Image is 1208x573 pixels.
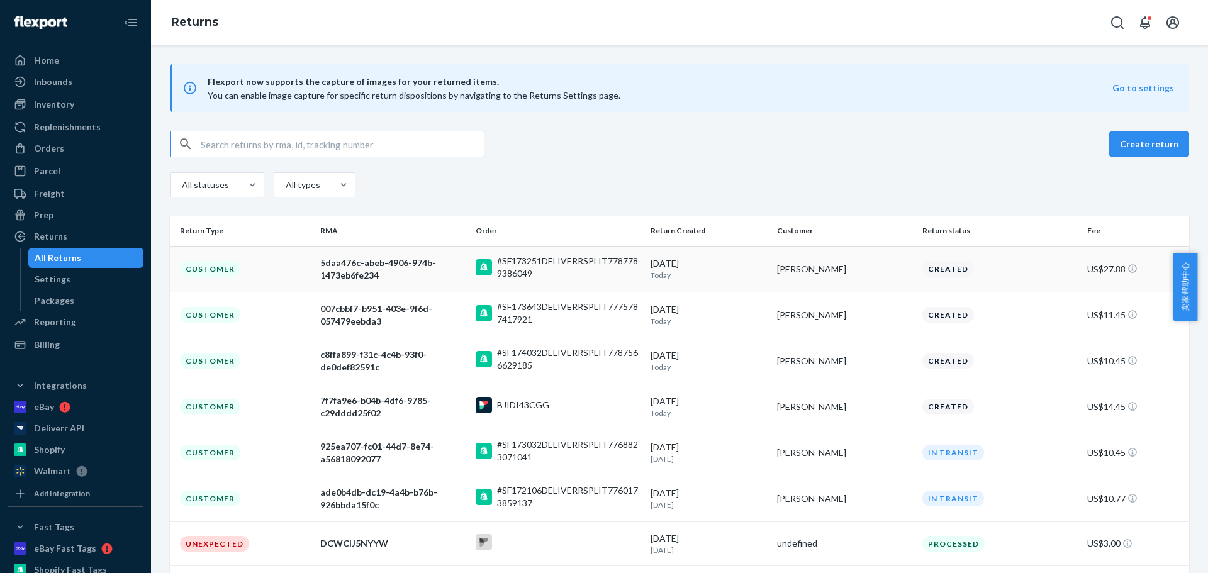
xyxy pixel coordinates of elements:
[320,348,466,374] div: c8ffa899-f31c-4c4b-93f0-de0def82591c
[922,491,984,506] div: In Transit
[34,443,65,456] div: Shopify
[34,338,60,351] div: Billing
[922,536,985,552] div: Processed
[651,545,767,555] p: [DATE]
[34,121,101,133] div: Replenishments
[8,138,143,159] a: Orders
[1173,253,1197,321] span: 卖家帮助中心
[646,216,772,246] th: Return Created
[777,537,912,550] div: undefined
[922,353,974,369] div: Created
[201,131,484,157] input: Search returns by rma, id, tracking number
[1082,384,1189,430] td: US$14.45
[651,408,767,418] p: Today
[34,98,74,111] div: Inventory
[651,487,767,510] div: [DATE]
[8,461,143,481] a: Walmart
[180,491,240,506] div: Customer
[34,54,59,67] div: Home
[772,216,917,246] th: Customer
[8,184,143,204] a: Freight
[35,294,74,307] div: Packages
[777,309,912,321] div: [PERSON_NAME]
[922,399,974,414] div: Created
[8,50,143,70] a: Home
[320,486,466,511] div: ade0b4db-dc19-4a4b-b76b-926bbda15f0c
[8,486,143,501] a: Add Integration
[497,347,640,372] div: #SF174032DELIVERRSPLIT7787566629185
[34,465,71,477] div: Walmart
[28,248,144,268] a: All Returns
[777,355,912,367] div: [PERSON_NAME]
[651,362,767,372] p: Today
[917,216,1082,246] th: Return status
[34,187,65,200] div: Freight
[1112,82,1174,94] button: Go to settings
[651,441,767,464] div: [DATE]
[8,205,143,225] a: Prep
[180,445,240,460] div: Customer
[180,261,240,277] div: Customer
[651,257,767,281] div: [DATE]
[497,255,640,280] div: #SF173251DELIVERRSPLIT7787789386049
[1109,131,1189,157] button: Create return
[34,422,84,435] div: Deliverr API
[171,15,218,29] a: Returns
[651,316,767,326] p: Today
[34,379,87,392] div: Integrations
[34,142,64,155] div: Orders
[14,16,67,29] img: Flexport logo
[34,521,74,533] div: Fast Tags
[320,394,466,420] div: 7f7fa9e6-b04b-4df6-9785-c29dddd25f02
[320,257,466,282] div: 5daa476c-abeb-4906-974b-1473eb6fe234
[1082,430,1189,476] td: US$10.45
[34,230,67,243] div: Returns
[8,538,143,559] a: eBay Fast Tags
[28,269,144,289] a: Settings
[35,252,81,264] div: All Returns
[651,303,767,326] div: [DATE]
[8,94,143,114] a: Inventory
[8,440,143,460] a: Shopify
[777,401,912,413] div: [PERSON_NAME]
[651,453,767,464] p: [DATE]
[161,4,228,41] ol: breadcrumbs
[922,307,974,323] div: Created
[8,226,143,247] a: Returns
[170,216,315,246] th: Return Type
[651,532,767,555] div: [DATE]
[180,536,249,552] div: Unexpected
[315,216,471,246] th: RMA
[320,303,466,328] div: 007cbbf7-b951-403e-9f6d-057479eebda3
[118,10,143,35] button: Close Navigation
[34,488,90,499] div: Add Integration
[208,74,1112,89] span: Flexport now supports the capture of images for your returned items.
[651,270,767,281] p: Today
[497,399,549,411] div: BJIDI43CGG
[35,273,70,286] div: Settings
[1160,10,1185,35] button: Open account menu
[651,499,767,510] p: [DATE]
[497,484,640,509] div: #SF172106DELIVERRSPLIT7760173859137
[1132,10,1158,35] button: Open notifications
[777,263,912,275] div: [PERSON_NAME]
[286,179,318,191] div: All types
[180,353,240,369] div: Customer
[34,542,96,555] div: eBay Fast Tags
[1105,10,1130,35] button: Open Search Box
[1082,246,1189,292] td: US$27.88
[8,72,143,92] a: Inbounds
[180,399,240,414] div: Customer
[34,209,53,221] div: Prep
[8,418,143,438] a: Deliverr API
[320,537,466,550] div: DCWCIJ5NYYW
[320,440,466,465] div: 925ea707-fc01-44d7-8e74-a56818092077
[651,349,767,372] div: [DATE]
[777,447,912,459] div: [PERSON_NAME]
[34,316,76,328] div: Reporting
[497,301,640,326] div: #SF173643DELIVERRSPLIT7775787417921
[1082,216,1189,246] th: Fee
[1082,338,1189,384] td: US$10.45
[34,165,60,177] div: Parcel
[8,117,143,137] a: Replenishments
